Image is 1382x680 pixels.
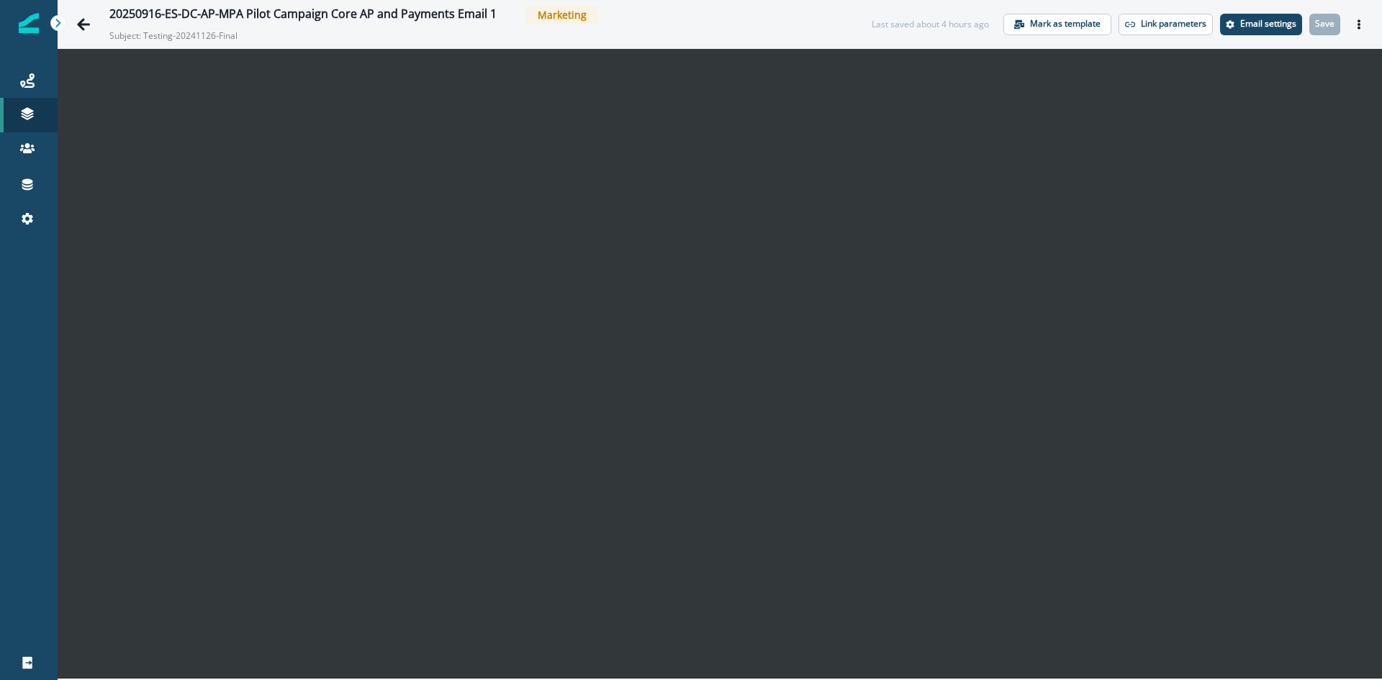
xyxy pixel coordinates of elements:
p: Subject: Testing-20241126-Final [109,24,253,42]
button: Save [1309,14,1340,35]
p: Email settings [1240,19,1296,29]
img: Inflection [19,13,39,33]
div: 20250916-ES-DC-AP-MPA Pilot Campaign Core AP and Payments Email 1 [109,7,497,23]
button: Settings [1220,14,1302,35]
button: Mark as template [1003,14,1111,35]
button: Go back [69,10,98,39]
p: Mark as template [1030,19,1101,29]
button: Actions [1347,14,1370,35]
p: Save [1315,19,1334,29]
p: Link parameters [1141,19,1206,29]
span: Marketing [526,6,598,24]
div: Last saved about 4 hours ago [872,18,989,31]
button: Link parameters [1119,14,1213,35]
